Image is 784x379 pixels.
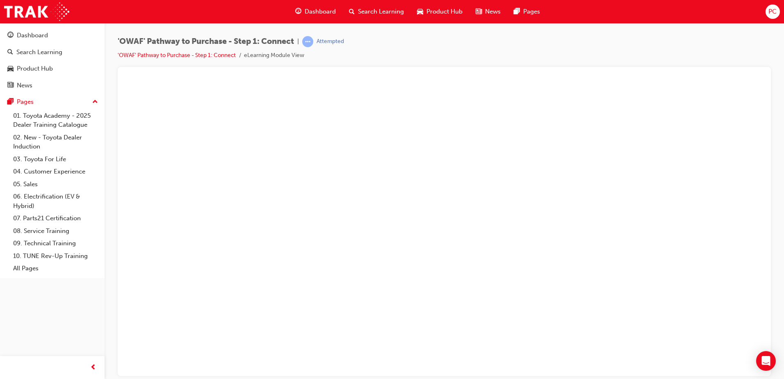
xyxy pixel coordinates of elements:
[317,38,344,46] div: Attempted
[7,32,14,39] span: guage-icon
[297,37,299,46] span: |
[244,51,304,60] li: eLearning Module View
[507,3,547,20] a: pages-iconPages
[16,48,62,57] div: Search Learning
[305,7,336,16] span: Dashboard
[756,351,776,371] div: Open Intercom Messenger
[10,237,101,250] a: 09. Technical Training
[17,81,32,90] div: News
[90,363,96,373] span: prev-icon
[349,7,355,17] span: search-icon
[3,61,101,76] a: Product Hub
[118,52,236,59] a: 'OWAF' Pathway to Purchase - Step 1: Connect
[92,97,98,107] span: up-icon
[3,45,101,60] a: Search Learning
[476,7,482,17] span: news-icon
[295,7,301,17] span: guage-icon
[17,31,48,40] div: Dashboard
[10,131,101,153] a: 02. New - Toyota Dealer Induction
[3,78,101,93] a: News
[17,64,53,73] div: Product Hub
[3,28,101,43] a: Dashboard
[118,37,294,46] span: 'OWAF' Pathway to Purchase - Step 1: Connect
[10,110,101,131] a: 01. Toyota Academy - 2025 Dealer Training Catalogue
[289,3,342,20] a: guage-iconDashboard
[10,190,101,212] a: 06. Electrification (EV & Hybrid)
[358,7,404,16] span: Search Learning
[10,153,101,166] a: 03. Toyota For Life
[766,5,780,19] button: PC
[10,262,101,275] a: All Pages
[10,225,101,237] a: 08. Service Training
[514,7,520,17] span: pages-icon
[7,82,14,89] span: news-icon
[469,3,507,20] a: news-iconNews
[7,65,14,73] span: car-icon
[485,7,501,16] span: News
[768,7,777,16] span: PC
[3,94,101,110] button: Pages
[10,165,101,178] a: 04. Customer Experience
[10,178,101,191] a: 05. Sales
[17,97,34,107] div: Pages
[302,36,313,47] span: learningRecordVerb_ATTEMPT-icon
[4,2,69,21] img: Trak
[523,7,540,16] span: Pages
[342,3,410,20] a: search-iconSearch Learning
[10,250,101,263] a: 10. TUNE Rev-Up Training
[426,7,463,16] span: Product Hub
[10,212,101,225] a: 07. Parts21 Certification
[417,7,423,17] span: car-icon
[7,49,13,56] span: search-icon
[7,98,14,106] span: pages-icon
[3,26,101,94] button: DashboardSearch LearningProduct HubNews
[410,3,469,20] a: car-iconProduct Hub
